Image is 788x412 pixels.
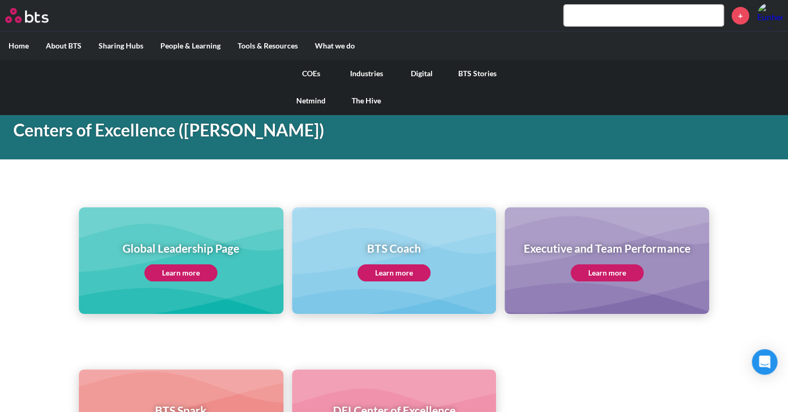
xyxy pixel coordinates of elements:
h1: Centers of Excellence ([PERSON_NAME]) [13,118,546,142]
a: Learn more [571,264,644,281]
img: Eunhee Song [757,3,783,28]
h1: Executive and Team Performance [524,240,690,256]
div: Open Intercom Messenger [752,349,777,375]
a: Go home [5,8,68,23]
label: Tools & Resources [229,32,306,60]
h1: Global Leadership Page [123,240,239,256]
img: BTS Logo [5,8,48,23]
a: Learn more [144,264,217,281]
label: Sharing Hubs [90,32,152,60]
a: + [732,7,749,25]
h1: BTS Coach [358,240,430,256]
label: People & Learning [152,32,229,60]
label: What we do [306,32,363,60]
label: About BTS [37,32,90,60]
a: Profile [757,3,783,28]
a: Learn more [358,264,430,281]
